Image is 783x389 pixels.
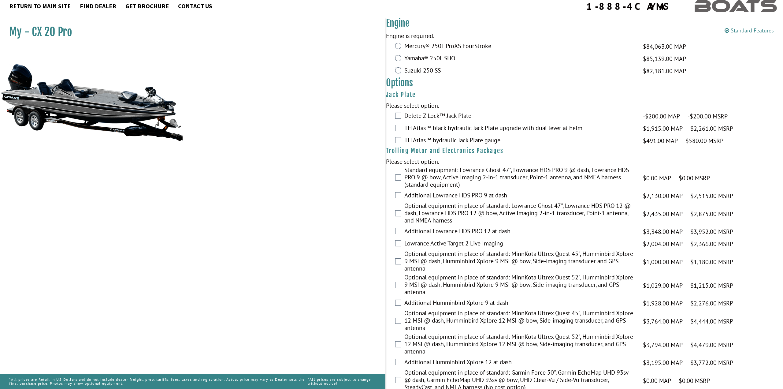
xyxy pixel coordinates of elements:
[404,112,635,121] label: Delete Z Lock™ Jack Plate
[643,376,671,385] span: $0.00 MAP
[404,124,635,133] label: TH Atlas™ black hydraulic Jack Plate upgrade with dual lever at helm
[386,157,783,166] div: Please select option.
[586,2,670,11] div: 1-888-4CAYMAS
[690,358,733,367] span: $3,772.00 MSRP
[404,67,635,76] label: Suzuki 250 SS
[386,77,783,88] h3: Options
[690,317,733,326] span: $4,444.00 MSRP
[643,358,683,367] span: $3,195.00 MAP
[690,340,733,350] span: $4,479.00 MSRP
[6,2,74,10] a: Return to main site
[685,136,723,145] span: $580.00 MSRP
[690,209,733,219] span: $2,875.00 MSRP
[643,174,671,183] span: $0.00 MAP
[679,376,710,385] span: $0.00 MSRP
[386,101,783,110] div: Please select option.
[404,137,635,145] label: TH Atlas™ hydraulic Jack Plate gauge
[122,2,172,10] a: Get Brochure
[643,340,683,350] span: $3,794.00 MAP
[643,112,680,121] span: -$200.00 MAP
[690,299,733,308] span: $2,276.00 MSRP
[688,112,728,121] span: -$200.00 MSRP
[643,257,683,267] span: $1,000.00 MAP
[643,281,683,290] span: $1,029.00 MAP
[404,358,635,367] label: Additional Humminbird Xplore 12 at dash
[643,317,683,326] span: $3,764.00 MAP
[386,147,783,155] h4: Trolling Motor and Electronics Packages
[404,166,635,190] label: Standard equipment: Lowrance Ghost 47", Lowrance HDS PRO 9 @ dash, Lowrance HDS PRO 9 @ bow, Acti...
[308,374,376,388] p: *All prices are subject to change without notice!
[175,2,215,10] a: Contact Us
[643,54,686,63] span: $85,139.00 MAP
[77,2,119,10] a: Find Dealer
[9,374,308,388] p: *All prices are Retail in US Dollars and do not include dealer freight, prep, tariffs, fees, taxe...
[404,309,635,333] label: Optional equipment in place of standard: MinnKota Ultrex Quest 45", Humminbird Xplore 12 MSI @ da...
[404,250,635,274] label: Optional equipment in place of standard: MinnKota Ultrex Quest 45", Humminbird Xplore 9 MSI @ das...
[690,239,733,249] span: $2,366.00 MSRP
[643,136,678,145] span: $491.00 MAP
[643,227,683,236] span: $3,348.00 MAP
[643,299,683,308] span: $1,928.00 MAP
[643,42,686,51] span: $84,063.00 MAP
[643,209,683,219] span: $2,435.00 MAP
[404,240,635,249] label: Lowrance Active Target 2 Live Imaging
[690,191,733,200] span: $2,515.00 MSRP
[690,124,733,133] span: $2,261.00 MSRP
[404,42,635,51] label: Mercury® 250L ProXS FourStroke
[386,17,783,29] h3: Engine
[404,202,635,226] label: Optional equipment in place of standard: Lowrance Ghost 47", Lowrance HDS PRO 12 @ dash, Lowrance...
[404,274,635,297] label: Optional equipment in place of standard: MinnKota Ultrex Quest 52", Humminbird Xplore 9 MSI @ das...
[404,227,635,236] label: Additional Lowrance HDS PRO 12 at dash
[725,27,774,34] a: Standard Features
[679,174,710,183] span: $0.00 MSRP
[643,66,686,76] span: $82,181.00 MAP
[404,54,635,63] label: Yamaha® 250L SHO
[690,257,733,267] span: $1,180.00 MSRP
[643,239,683,249] span: $2,004.00 MAP
[643,191,683,200] span: $2,130.00 MAP
[690,227,733,236] span: $3,952.00 MSRP
[404,192,635,200] label: Additional Lowrance HDS PRO 9 at dash
[404,333,635,357] label: Optional equipment in place of standard: MinnKota Ultrex Quest 52", Humminbird Xplore 12 MSI @ da...
[386,31,783,40] div: Engine is required.
[643,124,683,133] span: $1,915.00 MAP
[690,281,733,290] span: $1,215.00 MSRP
[404,299,635,308] label: Additional Humminbird Xplore 9 at dash
[386,91,783,99] h4: Jack Plate
[9,25,370,39] h1: My - CX 20 Pro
